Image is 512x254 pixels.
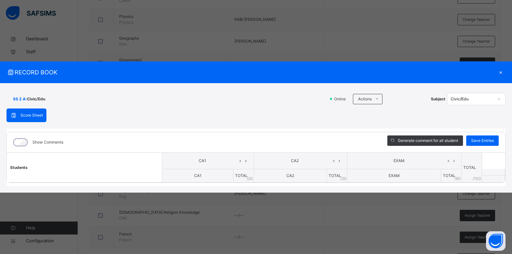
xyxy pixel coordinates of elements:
[286,173,294,178] span: CA2
[451,96,493,102] div: Civic/Edu
[10,165,28,170] span: Students
[259,158,331,164] span: CA2
[32,139,63,145] label: Show Comments
[486,231,506,251] button: Open asap
[167,158,238,164] span: CA1
[13,96,27,102] span: SS 2 A :
[235,173,248,178] span: TOTAL
[340,176,346,182] span: / 20
[389,173,400,178] span: EXAM
[20,112,43,118] span: Score Sheet
[27,96,45,102] span: Civic/Edu
[6,68,496,77] span: RECORD BOOK
[329,173,341,178] span: TOTAL
[247,176,253,182] span: / 20
[471,138,494,144] span: Save Entries
[496,68,506,77] div: ×
[473,176,481,182] span: /100
[333,96,350,102] span: Online
[443,173,456,178] span: TOTAL
[358,96,372,102] span: Actions
[455,176,461,182] span: / 60
[462,152,482,183] th: TOTAL
[398,138,458,144] span: Generate comment for all student
[352,158,445,164] span: EXAM
[431,96,445,102] span: Subject
[194,173,202,178] span: CA1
